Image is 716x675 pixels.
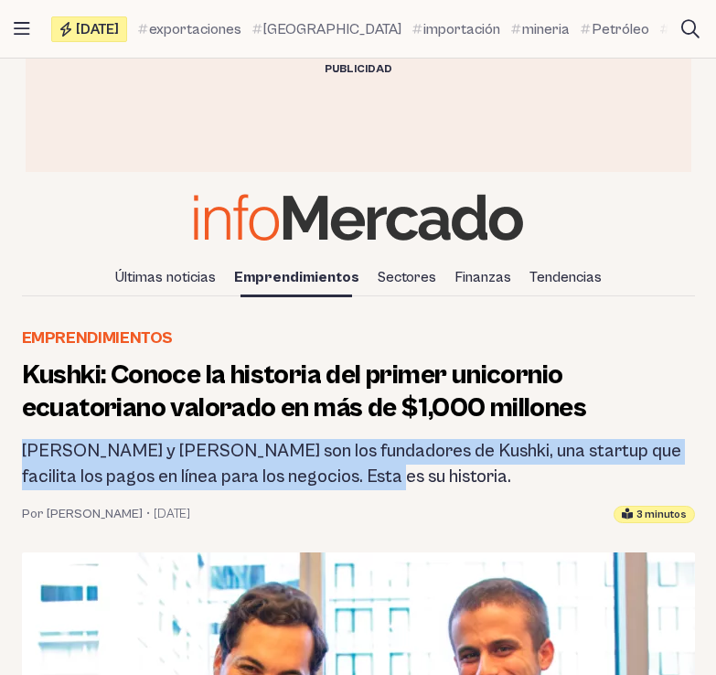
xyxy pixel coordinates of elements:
a: importación [412,18,500,40]
h2: [PERSON_NAME] y [PERSON_NAME] son los fundadores de Kushki, una startup que facilita los pagos en... [22,439,695,490]
time: 24 agosto, 2023 18:13 [154,505,190,523]
a: Por [PERSON_NAME] [22,505,143,523]
span: importación [423,18,500,40]
span: exportaciones [149,18,241,40]
img: Infomercado Ecuador logo [194,194,523,241]
a: Emprendimientos [22,326,174,351]
span: [DATE] [76,22,119,37]
span: [GEOGRAPHIC_DATA] [263,18,401,40]
div: Publicidad [26,59,691,80]
a: Petróleo [581,18,649,40]
a: Emprendimientos [227,262,367,293]
a: Tendencias [522,262,609,293]
a: Últimas noticias [108,262,223,293]
a: Sectores [370,262,443,293]
span: • [146,505,150,523]
a: [GEOGRAPHIC_DATA] [252,18,401,40]
div: Tiempo estimado de lectura: 3 minutos [614,506,695,523]
span: mineria [522,18,570,40]
span: Petróleo [592,18,649,40]
a: Finanzas [447,262,518,293]
h1: Kushki: Conoce la historia del primer unicornio ecuatoriano valorado en más de $1,000 millones [22,359,695,424]
a: mineria [511,18,570,40]
a: exportaciones [138,18,241,40]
